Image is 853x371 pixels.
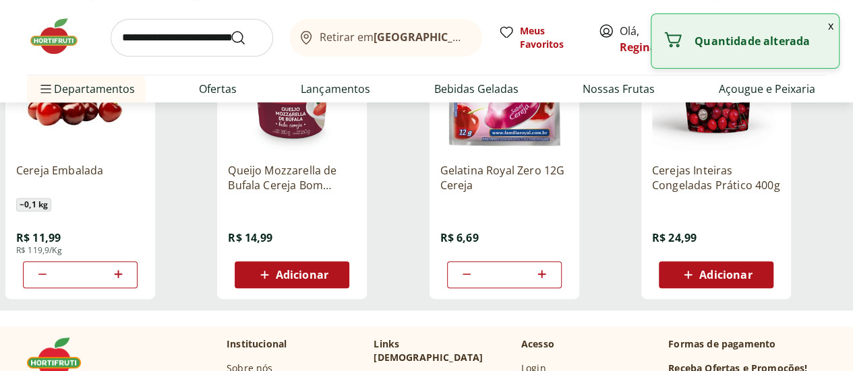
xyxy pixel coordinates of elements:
a: Gelatina Royal Zero 12G Cereja [440,163,568,193]
a: Cerejas Inteiras Congeladas Prático 400g [652,163,780,193]
a: Ofertas [199,81,237,97]
p: Formas de pagamento [668,337,826,351]
span: Adicionar [276,269,328,280]
a: Regina [620,40,657,55]
span: Meus Favoritos [520,24,582,51]
button: Submit Search [230,30,262,46]
span: R$ 11,99 [16,230,61,245]
a: Nossas Frutas [583,81,655,97]
span: Olá, [620,23,680,55]
span: Retirar em [320,31,469,43]
button: Fechar notificação [823,14,839,37]
button: Adicionar [235,261,349,288]
b: [GEOGRAPHIC_DATA]/[GEOGRAPHIC_DATA] [374,30,601,44]
span: R$ 24,99 [652,230,697,245]
a: Açougue e Peixaria [719,81,815,97]
a: Meus Favoritos [498,24,582,51]
a: Bebidas Geladas [434,81,519,97]
span: Adicionar [699,269,752,280]
span: R$ 6,69 [440,230,479,245]
span: R$ 14,99 [228,230,272,245]
p: Quantidade alterada [695,34,828,48]
p: Links [DEMOGRAPHIC_DATA] [374,337,510,364]
input: search [111,19,273,57]
a: Cereja Embalada [16,163,144,193]
a: Queijo Mozzarella de Bufala Cereja Bom Destino 160g [228,163,356,193]
button: Menu [38,73,54,105]
span: Departamentos [38,73,135,105]
a: Lançamentos [301,81,370,97]
span: R$ 119,9/Kg [16,245,62,256]
span: ~ 0,1 kg [16,198,51,211]
p: Acesso [521,337,554,351]
img: Hortifruti [27,16,94,57]
button: Retirar em[GEOGRAPHIC_DATA]/[GEOGRAPHIC_DATA] [289,19,482,57]
button: Adicionar [659,261,773,288]
p: Institucional [227,337,287,351]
